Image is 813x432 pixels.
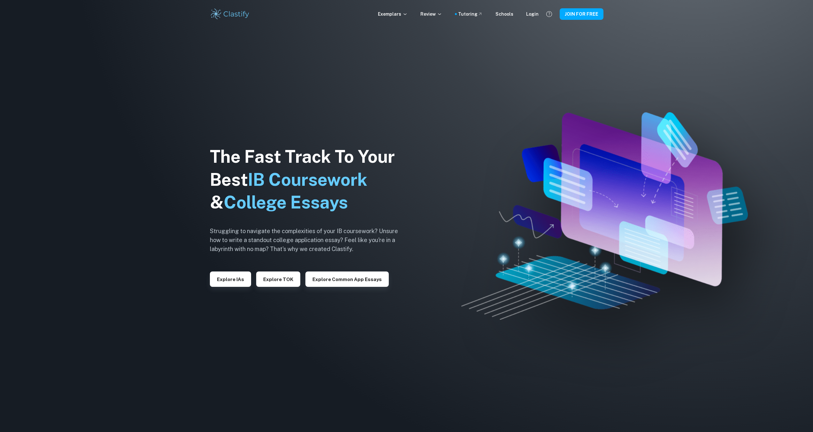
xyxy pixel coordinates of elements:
[305,271,389,287] button: Explore Common App essays
[210,271,251,287] button: Explore IAs
[495,11,513,18] a: Schools
[560,8,603,20] button: JOIN FOR FREE
[210,227,408,254] h6: Struggling to navigate the complexities of your IB coursework? Unsure how to write a standout col...
[544,9,555,20] button: Help and Feedback
[210,145,408,214] h1: The Fast Track To Your Best &
[378,11,408,18] p: Exemplars
[210,276,251,282] a: Explore IAs
[256,276,300,282] a: Explore TOK
[458,11,483,18] a: Tutoring
[210,8,250,20] img: Clastify logo
[461,112,748,319] img: Clastify hero
[305,276,389,282] a: Explore Common App essays
[256,271,300,287] button: Explore TOK
[526,11,539,18] a: Login
[248,169,367,190] span: IB Coursework
[224,192,348,212] span: College Essays
[420,11,442,18] p: Review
